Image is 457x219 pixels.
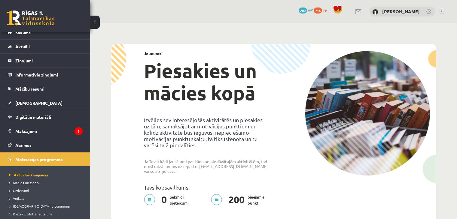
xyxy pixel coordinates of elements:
span: Motivācijas programma [15,157,63,162]
span: Digitālie materiāli [15,114,51,120]
a: Informatīvie ziņojumi [8,68,83,82]
span: 200 [225,194,248,206]
span: [DEMOGRAPHIC_DATA] programma [9,204,70,208]
a: Motivācijas programma [8,152,83,166]
a: 716 xp [314,7,330,12]
a: Sākums [8,25,83,39]
a: Ziņojumi [8,54,83,67]
a: 200 mP [299,7,313,12]
span: Biežāk uzdotie jautājumi [9,211,53,216]
p: Sekmīgi pieteikumi [144,194,192,206]
h1: Piesakies un mācies kopā [144,60,269,104]
img: campaign-image-1c4f3b39ab1f89d1fca25a8facaab35ebc8e40cf20aedba61fd73fb4233361ac.png [305,51,430,175]
a: Aktuāli [8,40,83,53]
p: Ja Tev ir kādi jautājumi par kādu no piedāvātajām aktivitātēm, tad droši raksti mums uz e-pastu: ... [144,159,269,173]
a: Digitālie materiāli [8,110,83,124]
span: 200 [299,7,307,13]
a: Veikals [9,196,84,201]
strong: Jaunums! [144,51,163,56]
a: Aktuālās kampaņas [9,172,84,178]
a: [DEMOGRAPHIC_DATA] programma [9,203,84,209]
p: pieejamie punkti [211,194,268,206]
a: [PERSON_NAME] [382,8,420,14]
p: Izvēlies sev interesējošās aktivitātēs un piesakies uz tām, samaksājot ar motivācijas punktiem un... [144,117,269,148]
legend: Maksājumi [15,124,83,138]
span: xp [323,7,327,12]
a: Atzīmes [8,138,83,152]
a: Biežāk uzdotie jautājumi [9,211,84,217]
a: Mācies un ziedo [9,180,84,185]
span: Aktuālās kampaņas [9,172,48,177]
span: Aktuāli [15,44,30,49]
span: Uzdevumi [9,188,29,193]
a: Uzdevumi [9,188,84,193]
span: mP [308,7,313,12]
span: Atzīmes [15,142,32,148]
span: [DEMOGRAPHIC_DATA] [15,100,62,106]
span: 716 [314,7,322,13]
span: Mācību resursi [15,86,44,91]
span: Sākums [15,30,31,35]
p: Tavs kopsavilkums: [144,184,269,190]
a: Rīgas 1. Tālmācības vidusskola [7,10,55,25]
span: Mācies un ziedo [9,180,39,185]
legend: Ziņojumi [15,54,83,67]
i: 1 [75,127,83,135]
img: Kārlis Šūtelis [372,9,378,15]
a: Maksājumi1 [8,124,83,138]
span: Veikals [9,196,24,201]
a: [DEMOGRAPHIC_DATA] [8,96,83,110]
span: 0 [158,194,170,206]
legend: Informatīvie ziņojumi [15,68,83,82]
a: Mācību resursi [8,82,83,96]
